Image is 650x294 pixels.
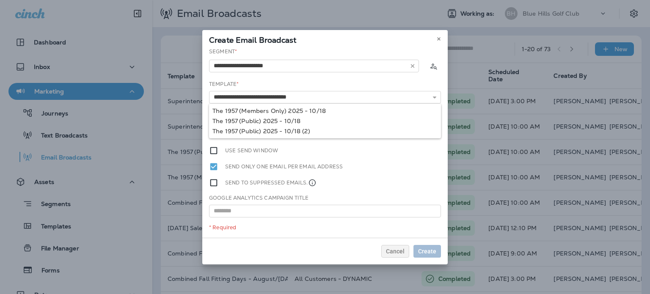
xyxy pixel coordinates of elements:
[212,118,438,124] div: The 1957 (Public) 2025 - 10/18
[413,245,441,258] button: Create
[386,248,405,254] span: Cancel
[381,245,409,258] button: Cancel
[225,178,317,187] label: Send to suppressed emails.
[212,128,438,135] div: The 1957 (Public) 2025 - 10/18 (2)
[225,146,278,155] label: Use send window
[209,195,308,201] label: Google Analytics Campaign Title
[225,162,343,171] label: Send only one email per email address
[209,81,239,88] label: Template
[426,58,441,74] button: Calculate the estimated number of emails to be sent based on selected segment. (This could take a...
[209,48,237,55] label: Segment
[202,30,448,48] div: Create Email Broadcast
[209,224,441,231] div: * Required
[418,248,436,254] span: Create
[212,107,438,114] div: The 1957 (Members Only) 2025 - 10/18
